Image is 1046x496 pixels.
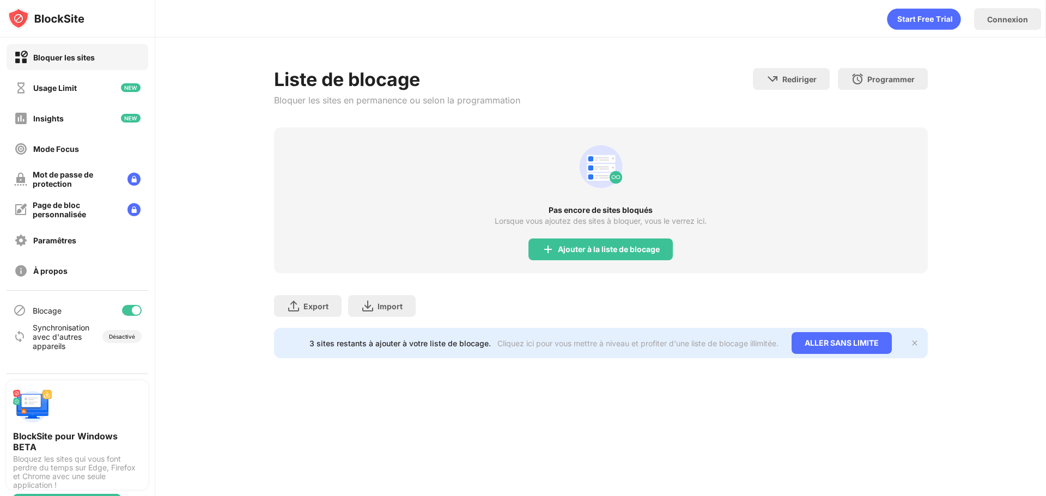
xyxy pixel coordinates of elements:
div: Synchronisation avec d'autres appareils [33,323,89,351]
img: blocking-icon.svg [13,304,26,317]
div: Lorsque vous ajoutez des sites à bloquer, vous le verrez ici. [495,217,707,225]
img: lock-menu.svg [127,203,141,216]
div: Cliquez ici pour vous mettre à niveau et profiter d'une liste de blocage illimitée. [497,339,779,348]
div: À propos [33,266,68,275]
img: x-button.svg [910,339,919,347]
img: settings-off.svg [14,234,28,247]
img: time-usage-off.svg [14,81,28,95]
img: push-desktop.svg [13,387,52,426]
div: ALLER SANS LIMITE [792,332,892,354]
div: Import [378,302,403,311]
div: BlockSite pour Windows BETA [13,431,142,452]
img: logo-blocksite.svg [8,8,84,29]
div: Usage Limit [33,83,77,93]
div: Rediriger [782,75,817,84]
div: animation [575,140,627,193]
div: Page de bloc personnalisée [33,200,119,219]
div: Paramêtres [33,236,76,245]
div: Connexion [987,15,1028,24]
img: insights-off.svg [14,112,28,125]
div: Ajouter à la liste de blocage [558,245,660,254]
img: lock-menu.svg [127,173,141,186]
div: Blocage [33,306,62,315]
div: Mot de passe de protection [33,170,119,188]
div: Désactivé [109,333,135,340]
img: new-icon.svg [121,114,141,123]
img: customize-block-page-off.svg [14,203,27,216]
img: focus-off.svg [14,142,28,156]
div: Export [303,302,329,311]
div: Bloquer les sites [33,53,95,62]
div: Insights [33,114,64,123]
div: animation [887,8,961,30]
div: Bloquer les sites en permanence ou selon la programmation [274,95,520,106]
div: 3 sites restants à ajouter à votre liste de blocage. [309,339,491,348]
div: Liste de blocage [274,68,520,90]
div: Mode Focus [33,144,79,154]
img: sync-icon.svg [13,330,26,343]
img: new-icon.svg [121,83,141,92]
div: Pas encore de sites bloqués [274,206,928,215]
img: block-on.svg [14,51,28,64]
div: Programmer [867,75,915,84]
img: password-protection-off.svg [14,173,27,186]
div: Bloquez les sites qui vous font perdre du temps sur Edge, Firefox et Chrome avec une seule applic... [13,455,142,489]
img: about-off.svg [14,264,28,278]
